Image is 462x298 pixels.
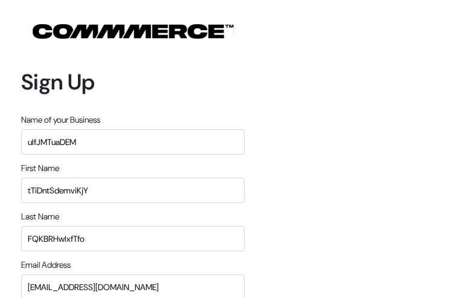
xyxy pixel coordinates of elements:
img: COMMMERCE [33,24,234,39]
h1: Sign Up [21,69,245,95]
label: Name of your Business [21,114,100,126]
label: Last Name [21,210,59,223]
label: First Name [21,162,59,175]
label: Email Address [21,259,71,271]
